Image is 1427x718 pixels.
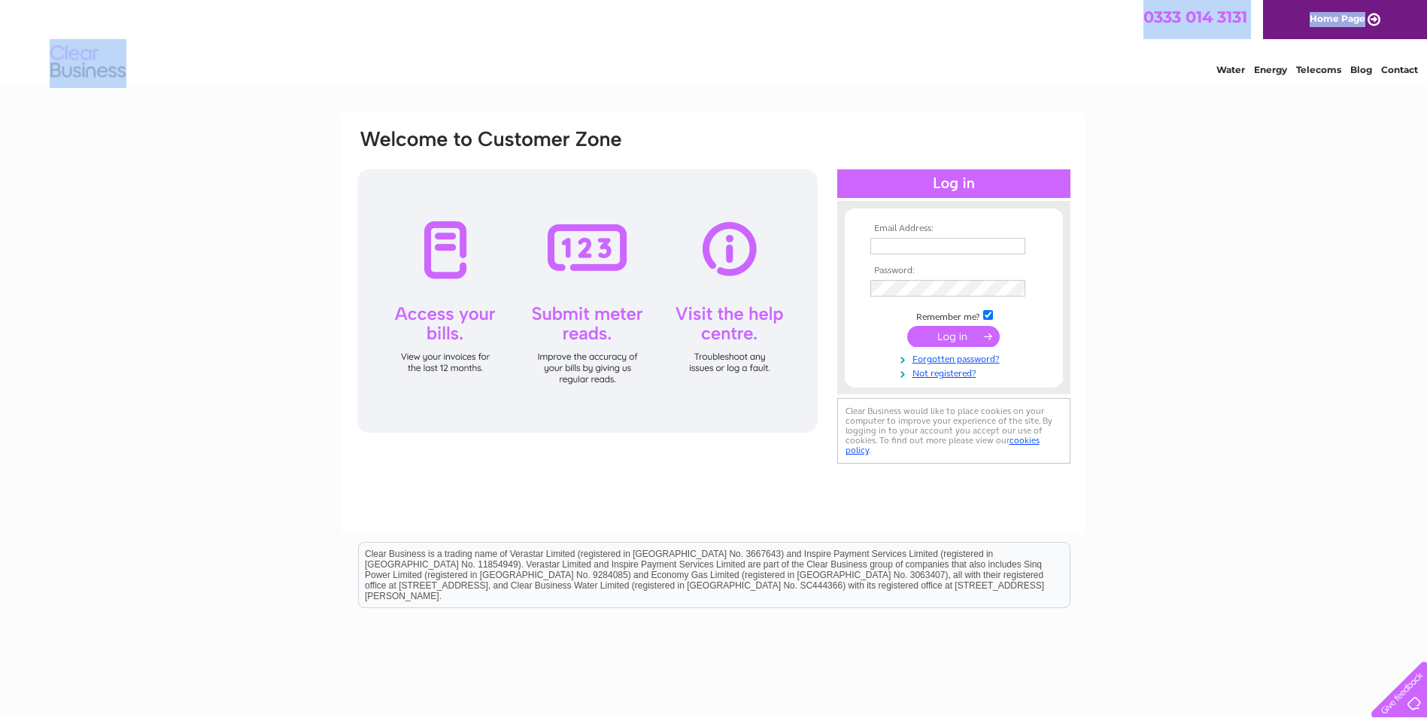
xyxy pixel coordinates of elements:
img: logo.png [50,39,126,85]
a: Contact [1381,64,1418,75]
td: Remember me? [867,308,1041,323]
a: cookies policy [846,435,1040,455]
input: Submit [907,326,1000,347]
th: Email Address: [867,224,1041,234]
a: Water [1216,64,1245,75]
a: Not registered? [870,365,1041,379]
div: Clear Business would like to place cookies on your computer to improve your experience of the sit... [837,398,1070,464]
a: Energy [1254,64,1287,75]
a: Forgotten password? [870,351,1041,365]
a: Blog [1350,64,1372,75]
th: Password: [867,266,1041,276]
div: Clear Business is a trading name of Verastar Limited (registered in [GEOGRAPHIC_DATA] No. 3667643... [359,8,1070,73]
a: 0333 014 3131 [1143,8,1247,26]
a: Telecoms [1296,64,1341,75]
